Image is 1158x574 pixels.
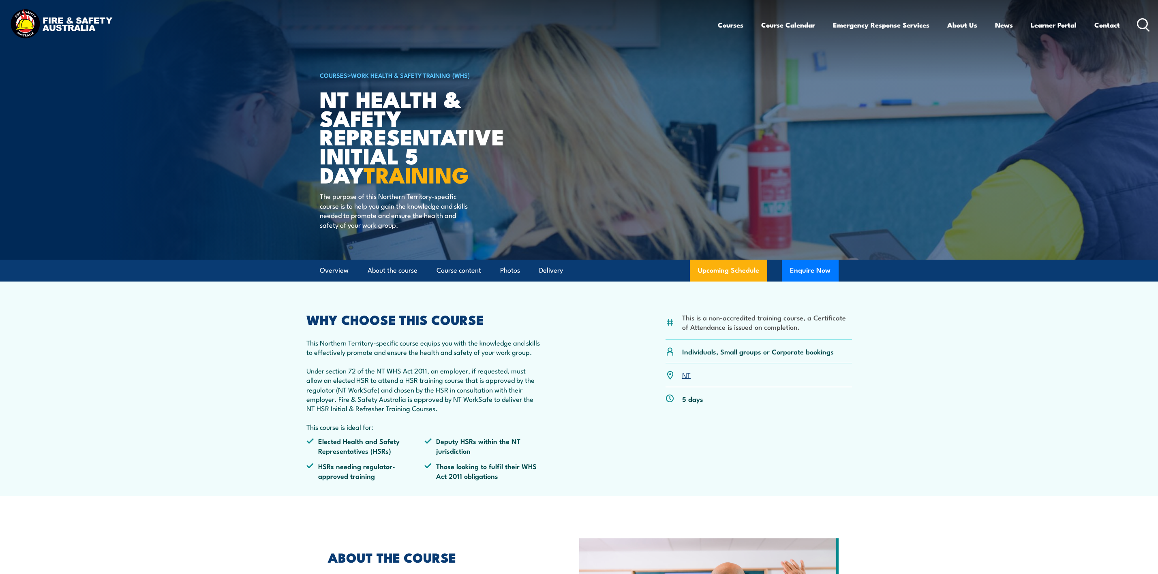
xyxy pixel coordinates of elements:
[682,394,703,403] p: 5 days
[364,157,469,191] strong: TRAINING
[320,70,347,79] a: COURSES
[782,260,839,282] button: Enquire Now
[761,14,815,36] a: Course Calendar
[682,313,852,332] li: This is a non-accredited training course, a Certificate of Attendance is issued on completion.
[306,422,543,431] p: This course is ideal for:
[306,366,543,413] p: Under section 72 of the NT WHS Act 2011, an employer, if requested, must allow an elected HSR to ...
[424,461,543,480] li: Those looking to fulfil their WHS Act 2011 obligations
[718,14,743,36] a: Courses
[682,347,834,356] p: Individuals, Small groups or Corporate bookings
[320,191,468,229] p: The purpose of this Northern Territory-specific course is to help you gain the knowledge and skil...
[500,260,520,281] a: Photos
[320,89,520,184] h1: NT Health & Safety Representative Initial 5 Day
[328,551,542,563] h2: ABOUT THE COURSE
[682,370,691,380] a: NT
[833,14,929,36] a: Emergency Response Services
[424,436,543,455] li: Deputy HSRs within the NT jurisdiction
[995,14,1013,36] a: News
[306,461,425,480] li: HSRs needing regulator-approved training
[351,70,470,79] a: Work Health & Safety Training (WHS)
[320,70,520,80] h6: >
[306,436,425,455] li: Elected Health and Safety Representatives (HSRs)
[1094,14,1120,36] a: Contact
[947,14,977,36] a: About Us
[1031,14,1077,36] a: Learner Portal
[306,314,543,325] h2: WHY CHOOSE THIS COURSE
[437,260,481,281] a: Course content
[539,260,563,281] a: Delivery
[690,260,767,282] a: Upcoming Schedule
[306,338,543,357] p: This Northern Territory-specific course equips you with the knowledge and skills to effectively p...
[320,260,349,281] a: Overview
[368,260,417,281] a: About the course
